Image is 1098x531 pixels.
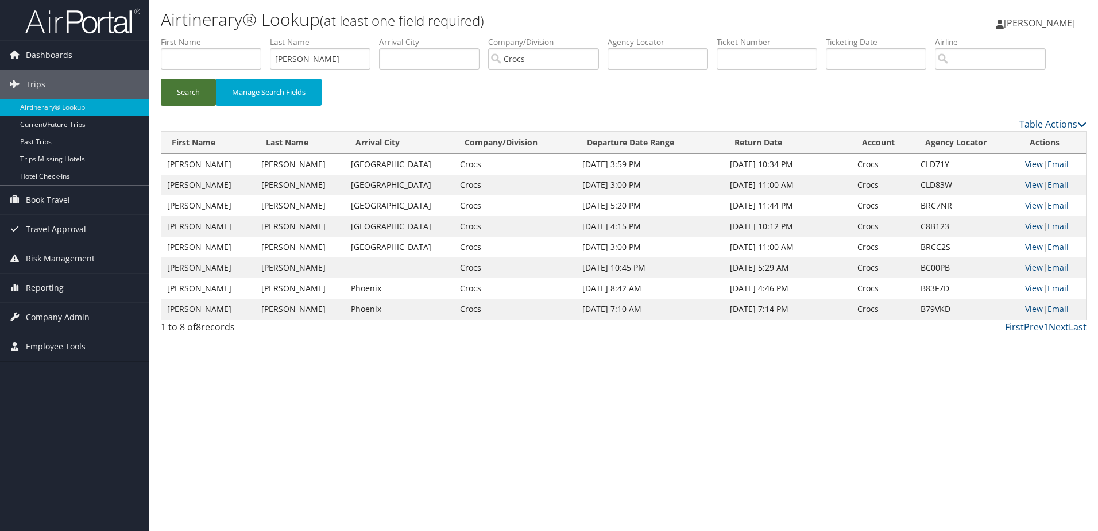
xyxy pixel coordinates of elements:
[256,216,345,237] td: [PERSON_NAME]
[852,299,915,320] td: Crocs
[161,175,256,195] td: [PERSON_NAME]
[256,237,345,257] td: [PERSON_NAME]
[608,36,717,48] label: Agency Locator
[724,195,852,216] td: [DATE] 11:44 PM
[1069,321,1087,333] a: Last
[1019,299,1086,320] td: |
[454,154,577,175] td: Crocs
[1047,221,1069,232] a: Email
[1047,303,1069,314] a: Email
[1019,175,1086,195] td: |
[1025,283,1043,294] a: View
[216,79,322,106] button: Manage Search Fields
[915,175,1019,195] td: CLD83W
[161,195,256,216] td: [PERSON_NAME]
[26,70,45,99] span: Trips
[577,154,724,175] td: [DATE] 3:59 PM
[724,132,852,154] th: Return Date: activate to sort column ascending
[161,237,256,257] td: [PERSON_NAME]
[1049,321,1069,333] a: Next
[26,274,64,302] span: Reporting
[1019,278,1086,299] td: |
[161,36,270,48] label: First Name
[915,278,1019,299] td: B83F7D
[256,154,345,175] td: [PERSON_NAME]
[161,7,778,32] h1: Airtinerary® Lookup
[577,278,724,299] td: [DATE] 8:42 AM
[161,154,256,175] td: [PERSON_NAME]
[454,195,577,216] td: Crocs
[1019,195,1086,216] td: |
[26,244,95,273] span: Risk Management
[1019,257,1086,278] td: |
[26,186,70,214] span: Book Travel
[256,175,345,195] td: [PERSON_NAME]
[1047,200,1069,211] a: Email
[852,278,915,299] td: Crocs
[915,154,1019,175] td: CLD71Y
[488,36,608,48] label: Company/Division
[454,132,577,154] th: Company/Division
[1047,159,1069,170] a: Email
[1025,221,1043,232] a: View
[852,195,915,216] td: Crocs
[256,195,345,216] td: [PERSON_NAME]
[852,216,915,237] td: Crocs
[1019,216,1086,237] td: |
[915,195,1019,216] td: BRC7NR
[852,257,915,278] td: Crocs
[161,257,256,278] td: [PERSON_NAME]
[724,257,852,278] td: [DATE] 5:29 AM
[256,299,345,320] td: [PERSON_NAME]
[852,175,915,195] td: Crocs
[345,216,454,237] td: [GEOGRAPHIC_DATA]
[1004,17,1075,29] span: [PERSON_NAME]
[852,237,915,257] td: Crocs
[826,36,935,48] label: Ticketing Date
[1025,303,1043,314] a: View
[454,175,577,195] td: Crocs
[1025,262,1043,273] a: View
[1005,321,1024,333] a: First
[454,237,577,257] td: Crocs
[345,237,454,257] td: [GEOGRAPHIC_DATA]
[454,216,577,237] td: Crocs
[577,195,724,216] td: [DATE] 5:20 PM
[345,175,454,195] td: [GEOGRAPHIC_DATA]
[1019,132,1086,154] th: Actions
[852,154,915,175] td: Crocs
[577,175,724,195] td: [DATE] 3:00 PM
[1025,200,1043,211] a: View
[270,36,379,48] label: Last Name
[161,320,380,340] div: 1 to 8 of records
[256,278,345,299] td: [PERSON_NAME]
[1047,262,1069,273] a: Email
[256,132,345,154] th: Last Name: activate to sort column ascending
[454,299,577,320] td: Crocs
[320,11,484,30] small: (at least one field required)
[25,7,140,34] img: airportal-logo.png
[256,257,345,278] td: [PERSON_NAME]
[161,216,256,237] td: [PERSON_NAME]
[1025,241,1043,252] a: View
[26,41,72,70] span: Dashboards
[345,299,454,320] td: Phoenix
[915,132,1019,154] th: Agency Locator: activate to sort column ascending
[724,154,852,175] td: [DATE] 10:34 PM
[26,215,86,244] span: Travel Approval
[852,132,915,154] th: Account: activate to sort column ascending
[915,216,1019,237] td: C8B123
[717,36,826,48] label: Ticket Number
[1047,241,1069,252] a: Email
[915,237,1019,257] td: BRCC2S
[996,6,1087,40] a: [PERSON_NAME]
[454,278,577,299] td: Crocs
[724,237,852,257] td: [DATE] 11:00 AM
[577,237,724,257] td: [DATE] 3:00 PM
[1019,154,1086,175] td: |
[1025,179,1043,190] a: View
[1043,321,1049,333] a: 1
[26,332,86,361] span: Employee Tools
[724,216,852,237] td: [DATE] 10:12 PM
[161,132,256,154] th: First Name: activate to sort column ascending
